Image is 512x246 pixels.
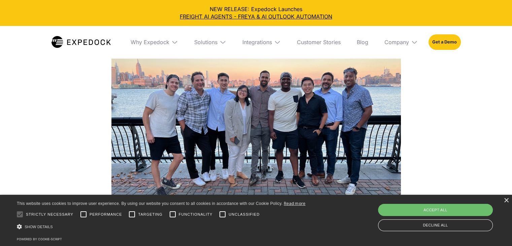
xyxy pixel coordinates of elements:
[5,5,507,21] div: NEW RELEASE: Expedock Launches
[111,22,401,240] img: Co-founders Jig Young and Jeff Tan of Expedock.com with Sales Team
[5,13,507,20] a: FREIGHT AI AGENTS - FREYA & AI OUTLOOK AUTOMATION
[25,225,53,229] span: Show details
[131,39,169,45] div: Why Expedock
[17,237,62,241] a: Powered by cookie-script
[237,26,286,58] div: Integrations
[242,39,272,45] div: Integrations
[90,212,122,217] span: Performance
[17,222,306,232] div: Show details
[179,212,212,217] span: Functionality
[284,201,306,206] a: Read more
[194,39,217,45] div: Solutions
[26,212,73,217] span: Strictly necessary
[429,34,460,50] a: Get a Demo
[125,26,183,58] div: Why Expedock
[351,26,374,58] a: Blog
[229,212,260,217] span: Unclassified
[138,212,162,217] span: Targeting
[292,26,346,58] a: Customer Stories
[400,173,512,246] iframe: Chat Widget
[189,26,232,58] div: Solutions
[379,26,423,58] div: Company
[378,219,493,231] div: Decline all
[384,39,409,45] div: Company
[17,201,282,206] span: This website uses cookies to improve user experience. By using our website you consent to all coo...
[378,204,493,216] div: Accept all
